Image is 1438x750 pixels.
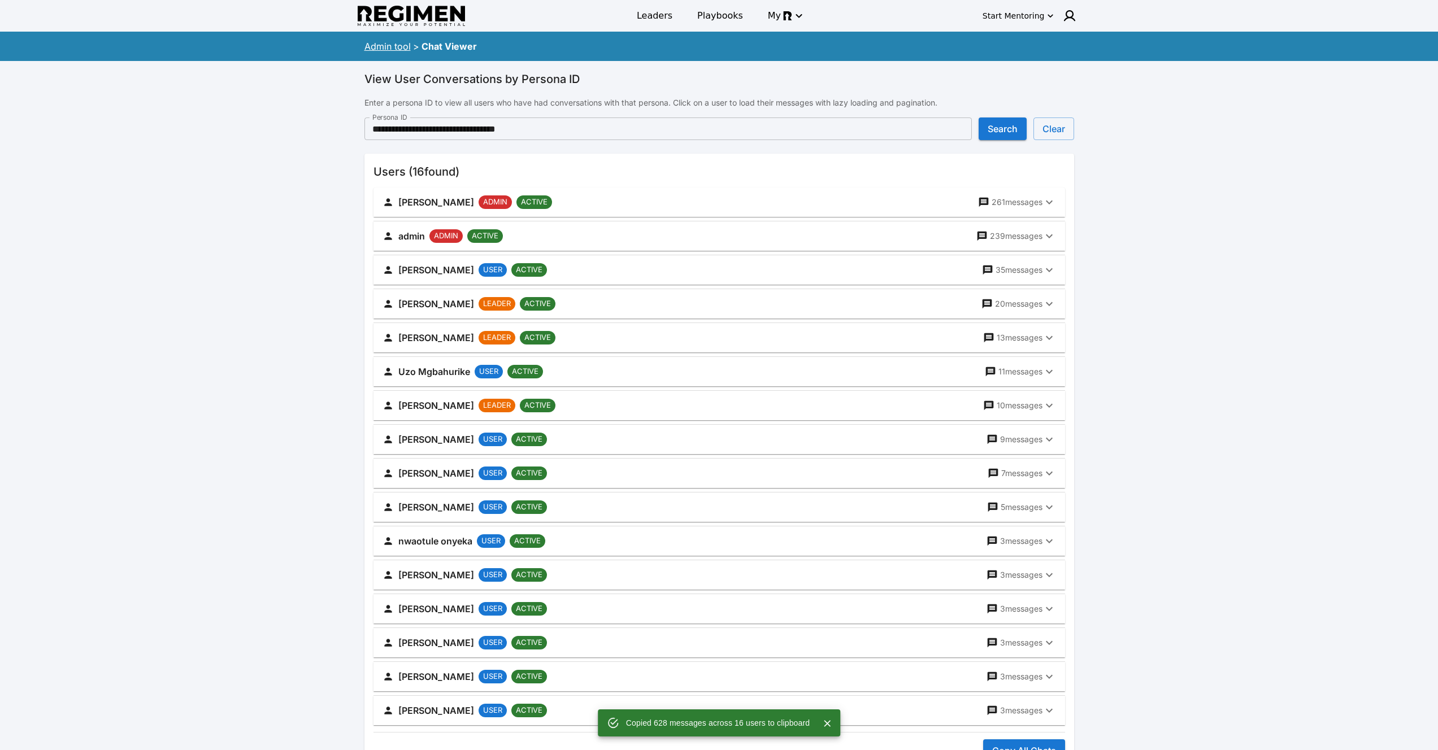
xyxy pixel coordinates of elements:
div: Copied 628 messages across 16 users to clipboard [626,713,810,733]
h6: [PERSON_NAME] [398,431,474,447]
span: ACTIVE [520,298,555,309]
h6: [PERSON_NAME] [398,669,474,684]
span: USER [479,264,507,276]
span: ACTIVE [467,230,503,242]
button: Uzo MgbahurikeUSERACTIVE11messages [373,357,1065,386]
div: Chat Viewer [422,40,477,53]
p: 3 messages [1000,603,1042,614]
button: nwaotule onyekaUSERACTIVE3messages [373,526,1065,556]
button: [PERSON_NAME]USERACTIVE3messages [373,628,1065,657]
h6: [PERSON_NAME] [398,567,474,583]
p: 11 messages [998,366,1042,377]
span: Leaders [637,9,672,23]
span: USER [475,366,503,377]
span: USER [479,705,507,716]
p: 261 messages [992,197,1042,208]
p: 239 messages [990,230,1042,242]
span: USER [479,603,507,614]
button: [PERSON_NAME]ADMINACTIVE261messages [373,187,1065,217]
h6: [PERSON_NAME] [398,262,474,278]
img: user icon [1063,9,1076,23]
span: LEADER [479,332,515,343]
p: 3 messages [1000,569,1042,581]
h6: [PERSON_NAME] [398,398,474,413]
a: Playbooks [690,6,750,26]
button: Close [819,715,836,732]
button: Start Mentoring [980,7,1056,25]
div: Start Mentoring [983,10,1045,21]
button: [PERSON_NAME]USERACTIVE9messages [373,425,1065,454]
div: > [413,40,419,53]
p: 13 messages [997,332,1042,343]
span: ACTIVE [511,671,547,682]
button: adminADMINACTIVE239messages [373,221,1065,251]
span: ACTIVE [511,468,547,479]
p: 3 messages [1000,637,1042,648]
button: [PERSON_NAME]USERACTIVE5messages [373,492,1065,522]
span: LEADER [479,298,515,309]
span: USER [479,434,507,445]
span: ACTIVE [511,569,547,581]
p: 3 messages [1000,671,1042,682]
button: [PERSON_NAME]USERACTIVE35messages [373,255,1065,285]
span: ACTIVE [507,366,543,377]
span: USER [479,468,507,479]
h6: Users ( 16 found) [373,163,1065,181]
p: 5 messages [1001,502,1042,513]
button: [PERSON_NAME]USERACTIVE3messages [373,696,1065,725]
button: [PERSON_NAME]USERACTIVE3messages [373,594,1065,623]
span: USER [479,671,507,682]
h6: Uzo Mgbahurike [398,364,470,380]
p: 10 messages [997,400,1042,411]
button: [PERSON_NAME]LEADERACTIVE20messages [373,289,1065,319]
p: 7 messages [1001,468,1042,479]
p: 35 messages [996,264,1042,276]
span: ACTIVE [511,705,547,716]
button: Clear [1033,117,1074,140]
p: 3 messages [1000,705,1042,716]
h6: View User Conversations by Persona ID [364,70,1074,88]
span: ACTIVE [520,400,555,411]
span: LEADER [479,400,515,411]
span: Playbooks [697,9,743,23]
h6: [PERSON_NAME] [398,194,474,210]
h6: [PERSON_NAME] [398,601,474,617]
p: 3 messages [1000,535,1042,547]
img: Regimen logo [358,6,465,27]
a: Leaders [630,6,679,26]
h6: [PERSON_NAME] [398,703,474,718]
h6: admin [398,228,425,244]
span: USER [479,569,507,581]
h6: [PERSON_NAME] [398,296,474,312]
span: USER [479,637,507,648]
p: 9 messages [1000,434,1042,445]
span: USER [477,535,505,547]
label: Persona ID [372,112,407,122]
button: [PERSON_NAME]USERACTIVE7messages [373,459,1065,488]
button: [PERSON_NAME]USERACTIVE3messages [373,662,1065,691]
span: ACTIVE [511,502,547,513]
button: [PERSON_NAME]LEADERACTIVE10messages [373,391,1065,420]
span: My [768,9,781,23]
h6: [PERSON_NAME] [398,330,474,346]
button: Search [979,117,1027,140]
span: ACTIVE [510,535,545,547]
button: [PERSON_NAME]LEADERACTIVE13messages [373,323,1065,352]
span: ACTIVE [511,434,547,445]
p: 20 messages [995,298,1042,309]
button: My [761,6,808,26]
a: Admin tool [364,41,411,52]
span: USER [479,502,507,513]
span: ACTIVE [511,264,547,276]
span: ADMIN [429,230,463,242]
span: ACTIVE [520,332,555,343]
span: ACTIVE [516,197,552,208]
h6: [PERSON_NAME] [398,465,474,481]
h6: [PERSON_NAME] [398,499,474,515]
h6: nwaotule onyeka [398,533,472,549]
button: [PERSON_NAME]USERACTIVE3messages [373,560,1065,590]
p: Enter a persona ID to view all users who have had conversations with that persona. Click on a use... [364,97,1074,108]
h6: [PERSON_NAME] [398,635,474,651]
span: ADMIN [479,197,512,208]
span: ACTIVE [511,637,547,648]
